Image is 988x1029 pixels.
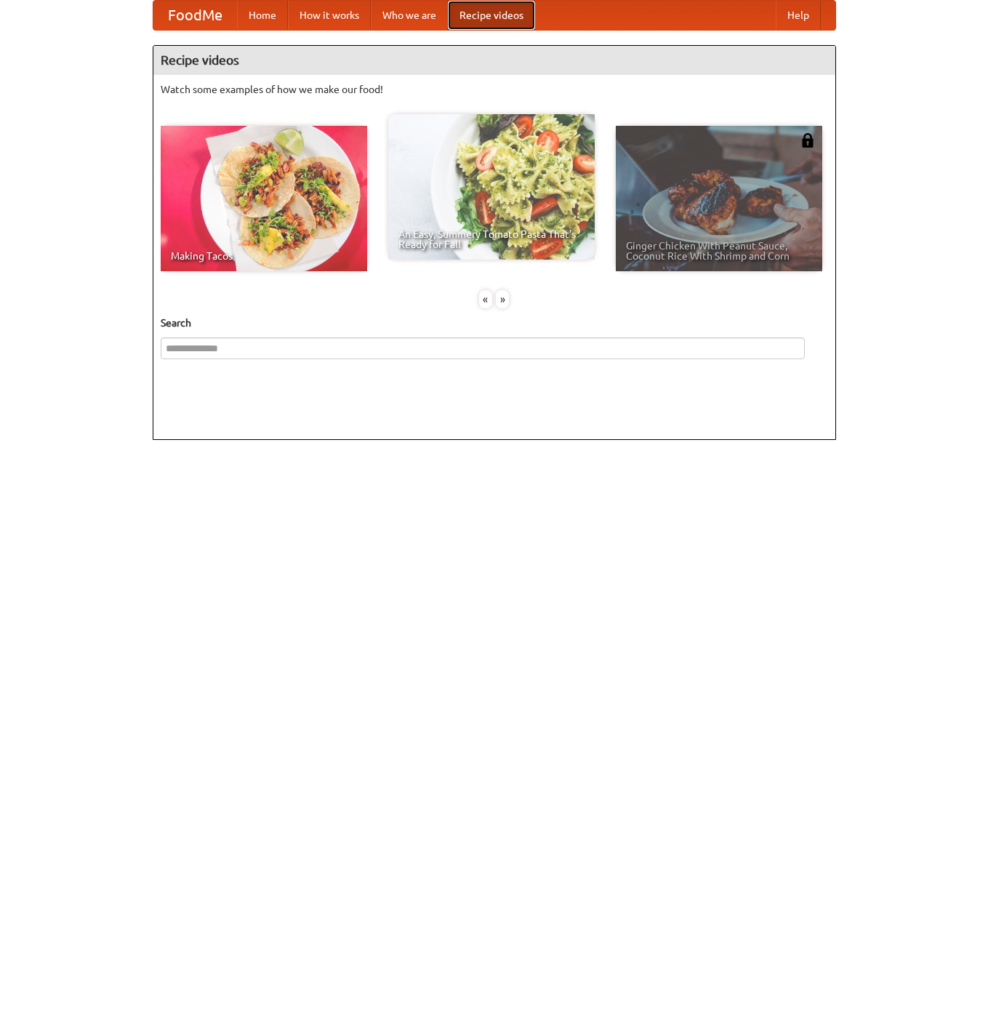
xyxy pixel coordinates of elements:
h5: Search [161,316,828,330]
div: » [496,290,509,308]
span: Making Tacos [171,251,357,261]
a: How it works [288,1,371,30]
a: Home [237,1,288,30]
p: Watch some examples of how we make our food! [161,82,828,97]
div: « [479,290,492,308]
span: An Easy, Summery Tomato Pasta That's Ready for Fall [398,229,585,249]
a: Help [776,1,821,30]
a: Who we are [371,1,448,30]
a: Making Tacos [161,126,367,271]
img: 483408.png [800,133,815,148]
h4: Recipe videos [153,46,835,75]
a: An Easy, Summery Tomato Pasta That's Ready for Fall [388,114,595,260]
a: Recipe videos [448,1,535,30]
a: FoodMe [153,1,237,30]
